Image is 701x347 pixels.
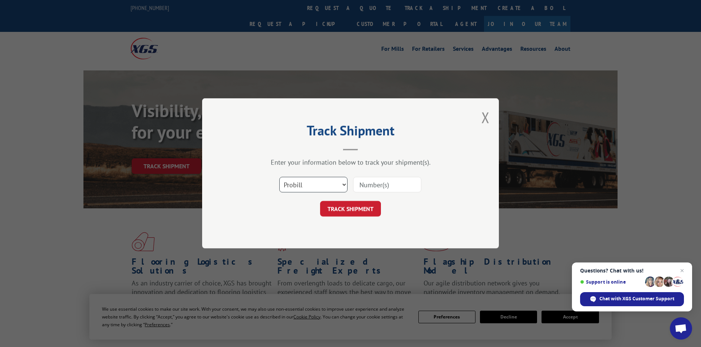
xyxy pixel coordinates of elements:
[670,317,692,340] div: Open chat
[239,158,462,167] div: Enter your information below to track your shipment(s).
[239,125,462,139] h2: Track Shipment
[599,295,674,302] span: Chat with XGS Customer Support
[481,108,490,127] button: Close modal
[678,266,687,275] span: Close chat
[580,279,642,285] span: Support is online
[353,177,421,193] input: Number(s)
[580,268,684,274] span: Questions? Chat with us!
[580,292,684,306] div: Chat with XGS Customer Support
[320,201,381,217] button: TRACK SHIPMENT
